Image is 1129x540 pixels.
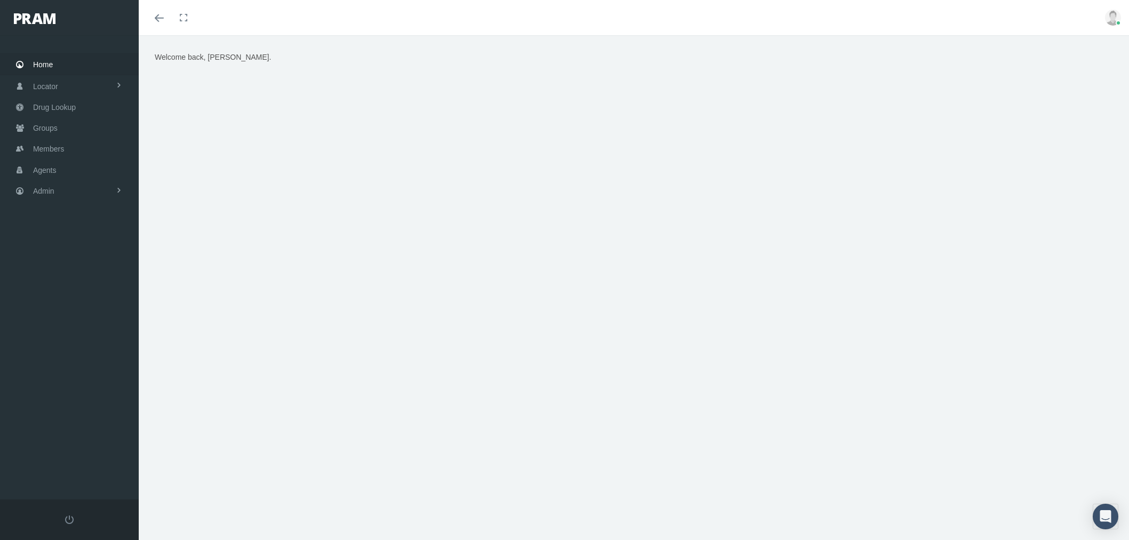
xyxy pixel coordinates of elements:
div: Open Intercom Messenger [1093,504,1118,529]
span: Drug Lookup [33,97,76,117]
span: Home [33,54,53,75]
img: user-placeholder.jpg [1105,10,1121,26]
span: Members [33,139,64,159]
span: Admin [33,181,54,201]
img: PRAM_20_x_78.png [14,13,55,24]
span: Agents [33,160,57,180]
span: Locator [33,76,58,97]
span: Groups [33,118,58,138]
span: Welcome back, [PERSON_NAME]. [155,53,271,61]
